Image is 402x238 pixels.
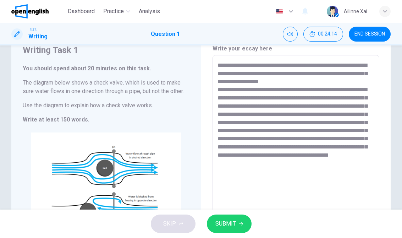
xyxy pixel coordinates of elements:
[318,31,337,37] span: 00:24:14
[139,7,160,16] span: Analysis
[303,27,343,42] div: Hide
[23,116,89,123] strong: Write at least 150 words.
[354,31,385,37] span: END SESSION
[23,64,189,73] h6: You should spend about 20 minutes on this task.
[23,79,189,96] h6: The diagram below shows a check valve, which is used to make sure water flows in one direction th...
[23,101,189,110] h6: Use the diagram to explain how a check valve works.
[23,44,189,56] h4: Writing Task 1
[136,5,163,18] button: Analysis
[11,4,49,18] img: OpenEnglish logo
[65,5,98,18] button: Dashboard
[28,27,37,32] span: IELTS
[349,27,391,42] button: END SESSION
[207,215,252,233] button: SUBMIT
[28,32,48,41] h1: Writing
[100,5,133,18] button: Practice
[275,9,284,14] img: en
[68,7,95,16] span: Dashboard
[103,7,124,16] span: Practice
[213,44,380,53] h6: Write your essay here
[327,6,338,17] img: Profile picture
[151,30,180,38] h1: Question 1
[215,219,236,229] span: SUBMIT
[11,4,65,18] a: OpenEnglish logo
[344,7,371,16] div: Ailinne Xail D.
[303,27,343,42] button: 00:24:14
[283,27,298,42] div: Mute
